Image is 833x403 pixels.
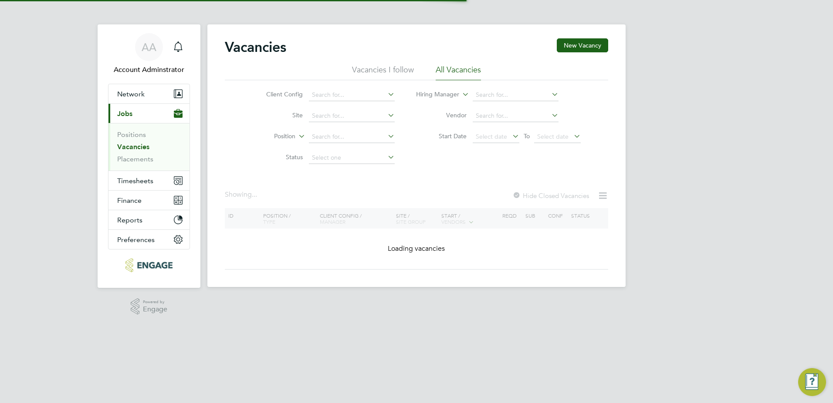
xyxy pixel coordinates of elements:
a: Vacancies [117,143,149,151]
label: Client Config [253,90,303,98]
button: Network [108,84,190,103]
span: Finance [117,196,142,205]
a: Go to home page [108,258,190,272]
a: Placements [117,155,153,163]
button: Reports [108,210,190,229]
span: Powered by [143,298,167,306]
label: Vendor [416,111,467,119]
img: protocol-logo-retina.png [125,258,172,272]
a: AAAccount Adminstrator [108,33,190,75]
input: Search for... [309,131,395,143]
button: Engage Resource Center [798,368,826,396]
span: Jobs [117,109,132,118]
label: Hide Closed Vacancies [512,191,589,200]
input: Search for... [473,89,559,101]
span: Select date [537,133,569,140]
button: Timesheets [108,171,190,190]
span: Timesheets [117,177,153,185]
nav: Main navigation [98,24,200,288]
a: Powered byEngage [131,298,168,315]
span: Network [117,90,145,98]
div: Showing [225,190,259,199]
span: Select date [476,133,507,140]
input: Search for... [473,110,559,122]
span: Account Adminstrator [108,65,190,75]
label: Hiring Manager [409,90,459,99]
span: To [521,130,532,142]
span: Reports [117,216,142,224]
li: All Vacancies [436,65,481,80]
label: Position [245,132,295,141]
div: Jobs [108,123,190,171]
h2: Vacancies [225,38,286,56]
span: ... [252,190,257,199]
input: Select one [309,152,395,164]
label: Status [253,153,303,161]
a: Positions [117,130,146,139]
input: Search for... [309,89,395,101]
button: Jobs [108,104,190,123]
li: Vacancies I follow [352,65,414,80]
label: Site [253,111,303,119]
button: Finance [108,191,190,210]
button: New Vacancy [557,38,608,52]
span: Engage [143,306,167,313]
span: Preferences [117,236,155,244]
input: Search for... [309,110,395,122]
button: Preferences [108,230,190,249]
label: Start Date [416,132,467,140]
span: AA [142,41,156,53]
